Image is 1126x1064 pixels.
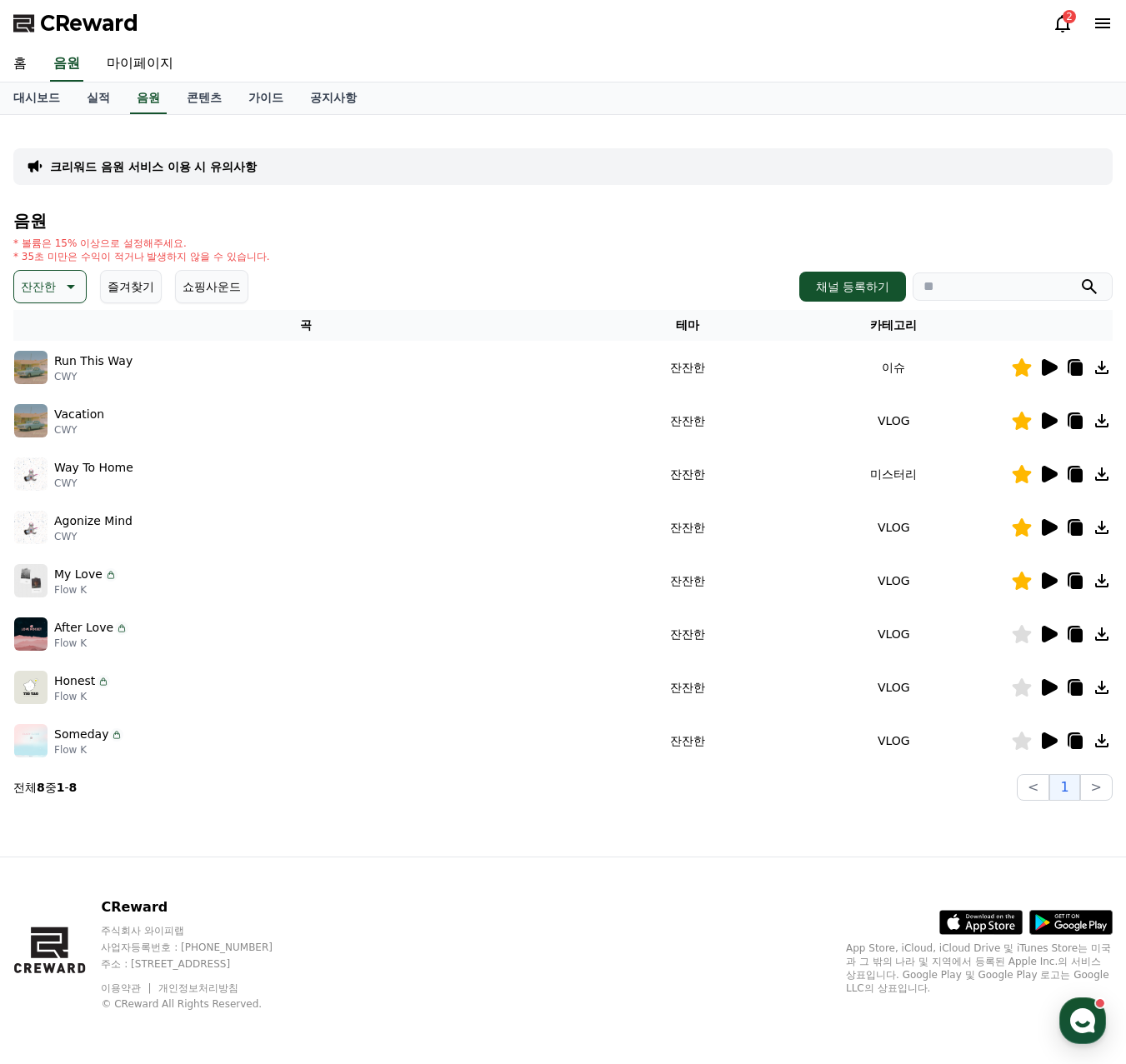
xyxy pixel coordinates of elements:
[14,564,48,597] img: music
[777,501,1011,554] td: VLOG
[54,370,133,383] p: CWY
[69,781,78,794] strong: 8
[50,158,257,175] a: 크리워드 음원 서비스 이용 시 유의사항
[1049,774,1079,801] button: 1
[598,607,776,661] td: 잔잔한
[13,10,138,37] a: CReward
[54,352,133,370] p: Run This Way
[598,310,776,341] th: 테마
[54,566,103,583] p: My Love
[598,501,776,554] td: 잔잔한
[93,47,187,82] a: 마이페이지
[598,341,776,394] td: 잔잔한
[777,447,1011,501] td: 미스터리
[598,554,776,607] td: 잔잔한
[5,528,110,570] a: 홈
[130,82,167,114] a: 음원
[235,82,297,114] a: 가이드
[799,272,906,302] button: 채널 등록하기
[54,530,133,543] p: CWY
[54,477,133,490] p: CWY
[101,997,304,1011] p: © CReward All Rights Reserved.
[54,406,104,423] p: Vacation
[14,724,48,757] img: music
[598,714,776,767] td: 잔잔한
[54,459,133,477] p: Way To Home
[54,672,95,690] p: Honest
[13,779,77,796] p: 전체 중 -
[1053,13,1073,33] a: 2
[73,82,123,114] a: 실적
[101,924,304,937] p: 주식회사 와이피랩
[173,82,235,114] a: 콘텐츠
[54,423,104,437] p: CWY
[1063,10,1076,23] div: 2
[14,351,48,384] img: music
[777,714,1011,767] td: VLOG
[158,982,238,994] a: 개인정보처리방침
[54,743,123,757] p: Flow K
[101,897,304,917] p: CReward
[777,394,1011,447] td: VLOG
[13,310,598,341] th: 곡
[110,528,215,570] a: 대화
[54,637,128,650] p: Flow K
[777,554,1011,607] td: VLOG
[598,447,776,501] td: 잔잔한
[13,212,1113,230] h4: 음원
[215,528,320,570] a: 설정
[777,661,1011,714] td: VLOG
[54,512,133,530] p: Agonize Mind
[14,617,48,651] img: music
[21,275,56,298] p: 잔잔한
[598,394,776,447] td: 잔잔한
[14,404,48,437] img: music
[54,583,118,597] p: Flow K
[37,781,45,794] strong: 8
[101,982,153,994] a: 이용약관
[101,957,304,971] p: 주소 : [STREET_ADDRESS]
[14,671,48,704] img: music
[14,457,48,491] img: music
[57,781,65,794] strong: 1
[258,553,278,567] span: 설정
[50,47,83,82] a: 음원
[175,270,248,303] button: 쇼핑사운드
[1080,774,1113,801] button: >
[40,10,138,37] span: CReward
[777,310,1011,341] th: 카테고리
[14,511,48,544] img: music
[100,270,162,303] button: 즐겨찾기
[598,661,776,714] td: 잔잔한
[54,726,108,743] p: Someday
[13,250,270,263] p: * 35초 미만은 수익이 적거나 발생하지 않을 수 있습니다.
[101,941,304,954] p: 사업자등록번호 : [PHONE_NUMBER]
[153,554,173,567] span: 대화
[54,690,110,703] p: Flow K
[846,942,1113,995] p: App Store, iCloud, iCloud Drive 및 iTunes Store는 미국과 그 밖의 나라 및 지역에서 등록된 Apple Inc.의 서비스 상표입니다. Goo...
[1017,774,1049,801] button: <
[13,270,87,303] button: 잔잔한
[297,82,370,114] a: 공지사항
[777,341,1011,394] td: 이슈
[13,237,270,250] p: * 볼륨은 15% 이상으로 설정해주세요.
[777,607,1011,661] td: VLOG
[54,619,113,637] p: After Love
[53,553,63,567] span: 홈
